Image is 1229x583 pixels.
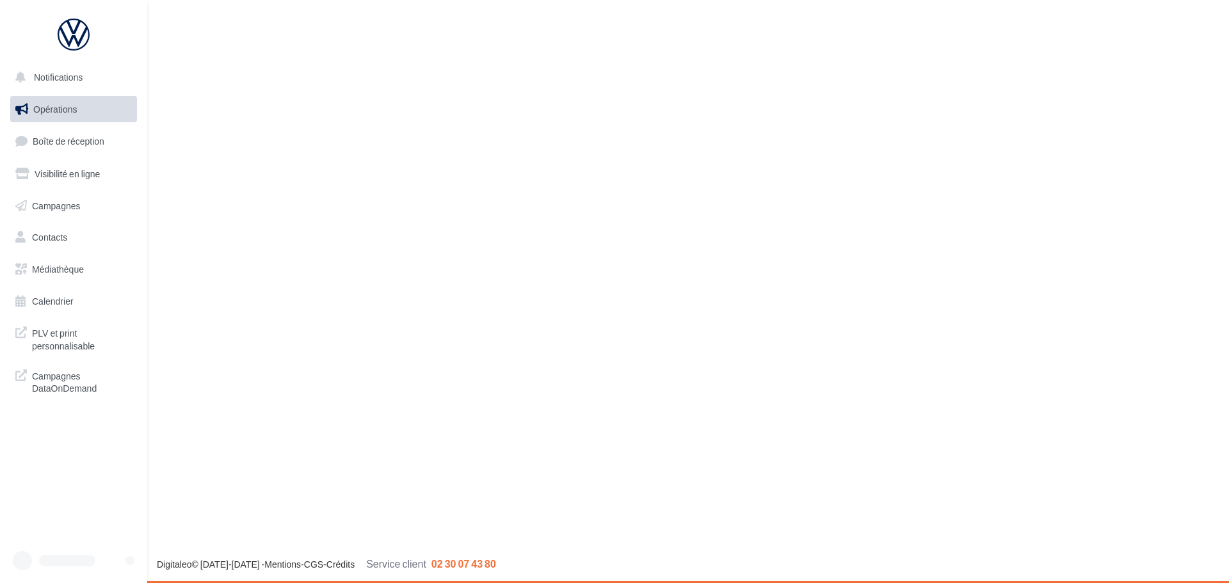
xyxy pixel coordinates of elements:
a: PLV et print personnalisable [8,319,140,357]
span: Notifications [34,72,83,83]
span: © [DATE]-[DATE] - - - [157,559,496,570]
span: Campagnes DataOnDemand [32,367,132,395]
span: Campagnes [32,200,81,211]
span: Boîte de réception [33,136,104,147]
a: Crédits [326,559,355,570]
span: Visibilité en ligne [35,168,100,179]
span: Opérations [33,104,77,115]
span: PLV et print personnalisable [32,324,132,352]
span: Calendrier [32,296,74,307]
button: Notifications [8,64,134,91]
a: Calendrier [8,288,140,315]
a: Campagnes DataOnDemand [8,362,140,400]
a: Digitaleo [157,559,191,570]
a: Médiathèque [8,256,140,283]
a: Contacts [8,224,140,251]
span: Service client [366,557,426,570]
a: Campagnes [8,193,140,220]
span: Médiathèque [32,264,84,275]
a: Visibilité en ligne [8,161,140,188]
a: CGS [304,559,323,570]
span: 02 30 07 43 80 [431,557,496,570]
a: Mentions [264,559,301,570]
span: Contacts [32,232,67,243]
a: Opérations [8,96,140,123]
a: Boîte de réception [8,127,140,155]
